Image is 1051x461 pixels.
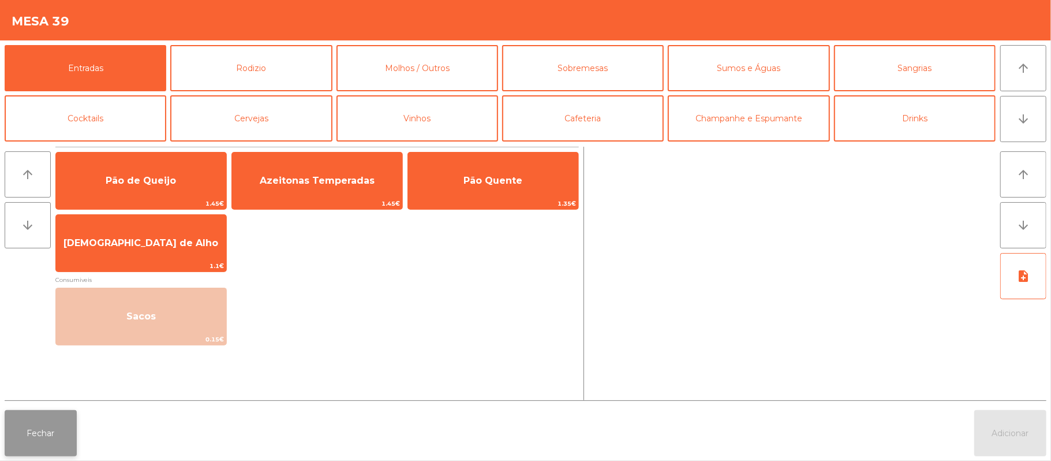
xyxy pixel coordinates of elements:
button: arrow_downward [5,202,51,248]
span: Pão de Queijo [106,175,176,186]
span: [DEMOGRAPHIC_DATA] de Alho [63,237,218,248]
button: Sobremesas [502,45,664,91]
button: Sumos e Águas [668,45,829,91]
button: Molhos / Outros [336,45,498,91]
span: 1.35€ [408,198,578,209]
button: Cocktails [5,95,166,142]
i: arrow_downward [21,218,35,232]
span: Pão Quente [463,175,522,186]
i: arrow_downward [1016,218,1030,232]
button: Drinks [834,95,996,142]
button: arrow_upward [1000,45,1046,91]
button: Sangrias [834,45,996,91]
i: arrow_downward [1016,112,1030,126]
button: Cervejas [170,95,332,142]
button: Champanhe e Espumante [668,95,829,142]
i: note_add [1016,269,1030,283]
span: 1.45€ [232,198,402,209]
button: arrow_upward [5,151,51,198]
span: 1.45€ [56,198,226,209]
button: Fechar [5,410,77,456]
i: arrow_upward [1016,168,1030,181]
button: arrow_downward [1000,96,1046,142]
button: arrow_downward [1000,202,1046,248]
span: Azeitonas Temperadas [260,175,375,186]
i: arrow_upward [1016,61,1030,75]
button: Vinhos [336,95,498,142]
i: arrow_upward [21,168,35,181]
span: Consumiveis [55,274,579,285]
span: 1.1€ [56,261,226,272]
span: 0.15€ [56,334,226,345]
button: arrow_upward [1000,151,1046,198]
h4: Mesa 39 [12,13,69,30]
span: Sacos [126,311,156,322]
button: note_add [1000,253,1046,299]
button: Entradas [5,45,166,91]
button: Cafeteria [502,95,664,142]
button: Rodizio [170,45,332,91]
